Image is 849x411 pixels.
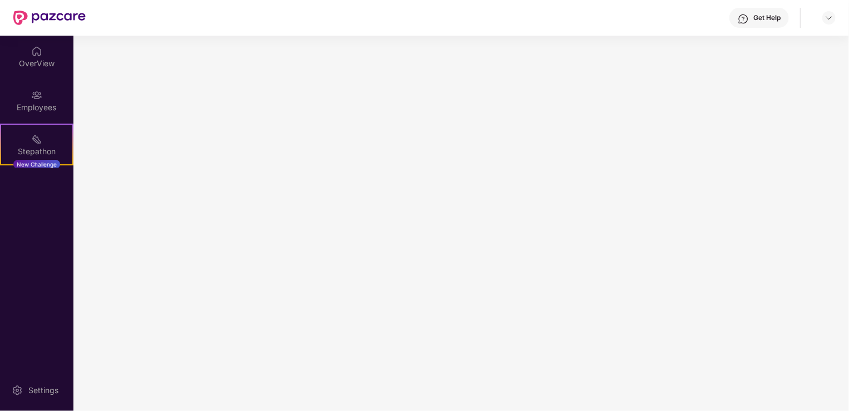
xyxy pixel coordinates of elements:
img: svg+xml;base64,PHN2ZyBpZD0iRHJvcGRvd24tMzJ4MzIiIHhtbG5zPSJodHRwOi8vd3d3LnczLm9yZy8yMDAwL3N2ZyIgd2... [825,13,833,22]
div: Settings [25,385,62,396]
div: Stepathon [1,146,72,157]
img: svg+xml;base64,PHN2ZyBpZD0iRW1wbG95ZWVzIiB4bWxucz0iaHR0cDovL3d3dy53My5vcmcvMjAwMC9zdmciIHdpZHRoPS... [31,90,42,101]
img: svg+xml;base64,PHN2ZyBpZD0iSGVscC0zMngzMiIgeG1sbnM9Imh0dHA6Ly93d3cudzMub3JnLzIwMDAvc3ZnIiB3aWR0aD... [738,13,749,25]
img: svg+xml;base64,PHN2ZyBpZD0iU2V0dGluZy0yMHgyMCIgeG1sbnM9Imh0dHA6Ly93d3cudzMub3JnLzIwMDAvc3ZnIiB3aW... [12,385,23,396]
img: New Pazcare Logo [13,11,86,25]
div: New Challenge [13,160,60,169]
div: Get Help [753,13,781,22]
img: svg+xml;base64,PHN2ZyB4bWxucz0iaHR0cDovL3d3dy53My5vcmcvMjAwMC9zdmciIHdpZHRoPSIyMSIgaGVpZ2h0PSIyMC... [31,134,42,145]
img: svg+xml;base64,PHN2ZyBpZD0iSG9tZSIgeG1sbnM9Imh0dHA6Ly93d3cudzMub3JnLzIwMDAvc3ZnIiB3aWR0aD0iMjAiIG... [31,46,42,57]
